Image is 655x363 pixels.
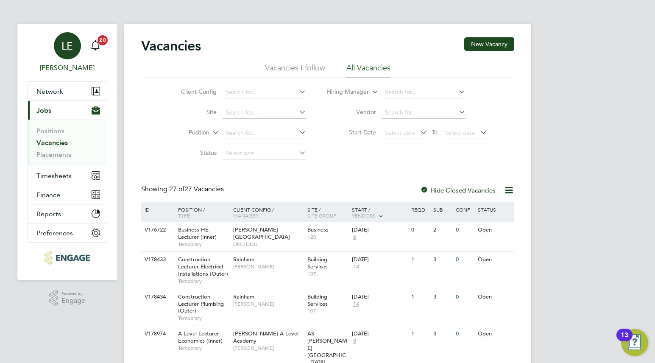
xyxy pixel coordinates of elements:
div: [DATE] [352,330,407,338]
div: 0 [454,222,476,238]
div: [DATE] [352,256,407,263]
span: To [429,127,440,138]
span: DNU DNU [233,241,303,248]
span: Powered by [61,290,85,297]
span: [PERSON_NAME] [233,345,303,352]
label: Hiring Manager [320,88,369,96]
div: V178433 [142,252,172,268]
img: huntereducation-logo-retina.png [45,251,90,265]
span: Temporary [178,241,229,248]
span: Vendors [352,212,376,219]
label: Hide Closed Vacancies [420,186,496,194]
span: Reports [36,210,61,218]
div: 3 [431,326,453,342]
span: Finance [36,191,60,199]
span: 27 Vacancies [169,185,224,193]
span: Temporary [178,345,229,352]
input: Search for... [223,87,306,98]
button: Timesheets [28,166,107,185]
div: Conf [454,202,476,217]
span: Building Services [307,256,328,270]
button: Open Resource Center, 13 new notifications [621,329,648,356]
span: Select date [445,129,475,137]
h2: Vacancies [141,37,201,54]
div: V178434 [142,289,172,305]
span: Engage [61,297,85,304]
button: Reports [28,204,107,223]
span: Business HE Lecturer (Inner) [178,226,217,240]
span: Timesheets [36,172,72,180]
input: Select one [223,148,306,159]
div: V178974 [142,326,172,342]
span: 14 [352,301,360,308]
span: 6 [352,234,357,241]
span: [PERSON_NAME] [233,301,303,307]
input: Search for... [382,87,465,98]
label: Position [161,128,209,137]
button: Preferences [28,223,107,242]
span: Construction Lecturer Plumbing (Outer) [178,293,224,315]
div: 0 [409,222,431,238]
div: Status [476,202,513,217]
button: Finance [28,185,107,204]
span: Building Services [307,293,328,307]
div: ID [142,202,172,217]
button: Jobs [28,101,107,120]
label: Start Date [327,128,376,136]
span: 27 of [169,185,184,193]
span: 107 [307,307,348,314]
div: 3 [431,252,453,268]
a: Positions [36,127,64,135]
a: Placements [36,151,72,159]
div: Reqd [409,202,431,217]
span: Network [36,87,63,95]
label: Status [168,149,217,156]
span: Preferences [36,229,73,237]
button: New Vacancy [464,37,514,51]
a: 20 [87,32,104,59]
div: 0 [454,289,476,305]
div: Open [476,326,513,342]
input: Search for... [223,107,306,119]
div: 0 [454,252,476,268]
span: Laurence Elkington [28,63,107,73]
span: 8 [352,338,357,345]
div: Site / [305,202,350,223]
span: Rainham [233,293,254,300]
span: 14 [352,263,360,271]
div: 13 [621,335,628,346]
input: Search for... [223,127,306,139]
div: Showing [141,185,226,194]
span: Business [307,226,329,233]
span: Construction Lecturer Electrical Installations (Outer) [178,256,228,277]
span: A Level Lecturer Economics (Inner) [178,330,223,344]
div: 2 [431,222,453,238]
div: Open [476,289,513,305]
div: Sub [431,202,453,217]
div: V176722 [142,222,172,238]
div: [DATE] [352,293,407,301]
li: Vacancies I follow [265,63,325,78]
span: Type [178,212,190,219]
span: [PERSON_NAME] [233,263,303,270]
div: Open [476,252,513,268]
span: 120 [307,234,348,240]
nav: Main navigation [17,24,117,280]
span: 107 [307,271,348,277]
div: Start / [350,202,409,223]
span: Manager [233,212,258,219]
span: 20 [98,35,108,45]
label: Client Config [168,88,217,95]
input: Search for... [382,107,465,119]
label: Site [168,108,217,116]
span: LE [61,40,73,51]
div: Open [476,222,513,238]
div: Jobs [28,120,107,166]
span: Select date [385,129,415,137]
div: 1 [409,326,431,342]
div: 1 [409,252,431,268]
div: Position / [172,202,231,223]
span: Jobs [36,106,51,114]
div: 1 [409,289,431,305]
div: [DATE] [352,226,407,234]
